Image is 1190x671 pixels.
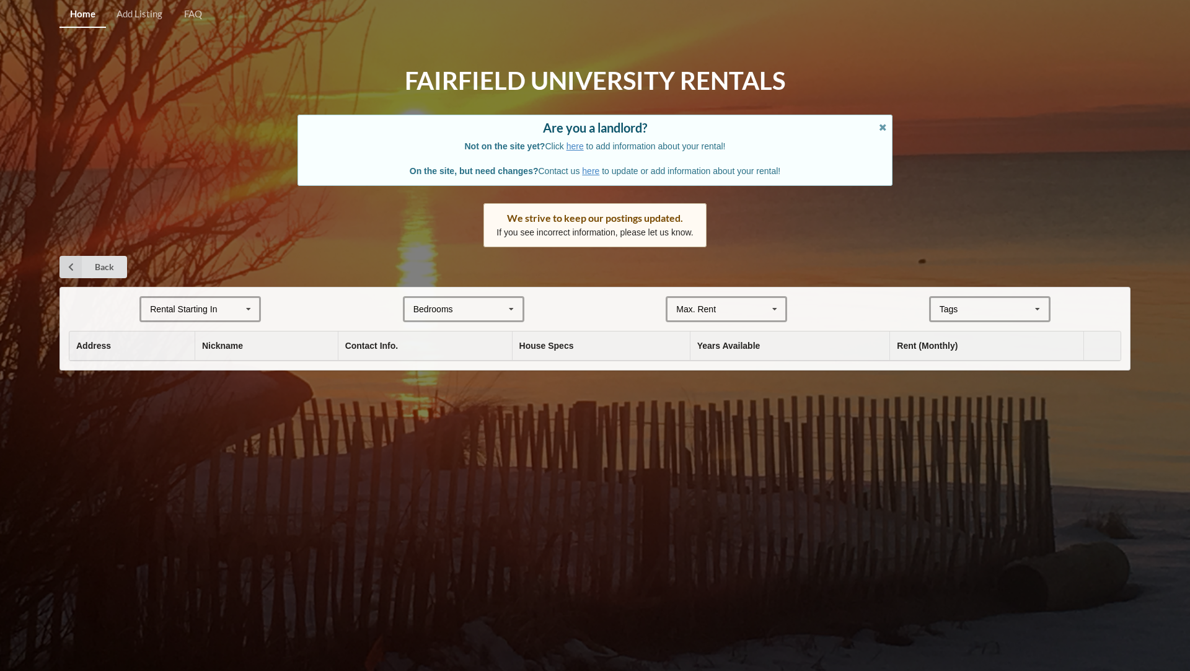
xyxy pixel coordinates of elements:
[338,331,512,361] th: Contact Info.
[311,121,879,134] div: Are you a landlord?
[410,166,780,176] span: Contact us to update or add information about your rental!
[405,65,785,97] h1: Fairfield University Rentals
[106,1,173,28] a: Add Listing
[413,305,453,314] div: Bedrooms
[410,166,539,176] b: On the site, but need changes?
[174,1,213,28] a: FAQ
[512,331,690,361] th: House Specs
[465,141,726,151] span: Click to add information about your rental!
[676,305,716,314] div: Max. Rent
[496,226,694,239] p: If you see incorrect information, please let us know.
[582,166,599,176] a: here
[937,302,976,317] div: Tags
[59,1,106,28] a: Home
[465,141,545,151] b: Not on the site yet?
[150,305,217,314] div: Rental Starting In
[69,331,195,361] th: Address
[690,331,890,361] th: Years Available
[59,256,127,278] a: Back
[889,331,1083,361] th: Rent (Monthly)
[496,212,694,224] div: We strive to keep our postings updated.
[566,141,584,151] a: here
[195,331,338,361] th: Nickname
